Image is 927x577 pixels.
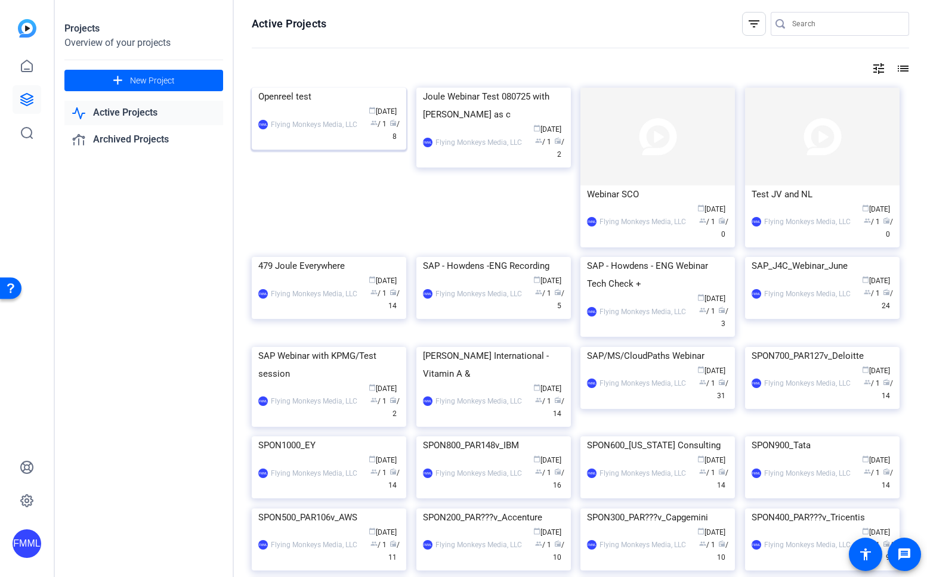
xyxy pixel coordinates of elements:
[64,128,223,152] a: Archived Projects
[533,125,561,134] span: [DATE]
[699,217,706,224] span: group
[587,436,728,454] div: SPON600_[US_STATE] Consulting
[882,469,893,489] span: / 14
[764,377,851,389] div: Flying Monkeys Media, LLC
[535,288,542,296] span: group
[423,540,432,550] div: FMML
[535,137,542,144] span: group
[535,540,542,547] span: group
[792,17,900,31] input: Search
[533,384,540,391] span: calendar_today
[423,138,432,147] div: FMML
[864,288,871,296] span: group
[747,17,761,31] mat-icon: filter_list
[533,528,561,536] span: [DATE]
[699,469,715,477] span: / 1
[862,276,869,283] span: calendar_today
[554,540,561,547] span: radio
[864,218,880,226] span: / 1
[883,218,893,238] span: / 0
[862,205,890,213] span: [DATE]
[699,218,715,226] span: / 1
[587,307,597,317] div: FMML
[864,217,871,224] span: group
[369,107,397,116] span: [DATE]
[587,540,597,550] div: FMML
[64,21,223,36] div: Projects
[752,185,893,203] div: Test JV and NL
[369,384,397,393] span: [DATE]
[699,468,706,475] span: group
[390,120,400,141] span: / 8
[258,436,400,454] div: SPON1000_EY
[370,469,387,477] span: / 1
[752,257,893,275] div: SAP_J4C_Webinar_June
[864,469,880,477] span: / 1
[435,539,522,551] div: Flying Monkeys Media, LLC
[390,288,397,296] span: radio
[370,540,378,547] span: group
[553,469,564,489] span: / 16
[533,125,540,132] span: calendar_today
[258,396,268,406] div: FMML
[718,379,725,386] span: radio
[717,541,728,562] span: / 10
[369,107,376,114] span: calendar_today
[369,384,376,391] span: calendar_today
[553,397,564,418] span: / 14
[258,508,400,526] div: SPON500_PAR106v_AWS
[699,541,715,549] span: / 1
[64,101,223,125] a: Active Projects
[752,469,761,478] div: FMML
[535,469,551,477] span: / 1
[864,289,880,297] span: / 1
[883,288,890,296] span: radio
[271,288,357,300] div: Flying Monkeys Media, LLC
[752,217,761,227] div: FMML
[370,289,387,297] span: / 1
[587,469,597,478] div: FMML
[862,277,890,285] span: [DATE]
[110,73,125,88] mat-icon: add
[697,204,704,212] span: calendar_today
[883,541,893,562] span: / 9
[554,138,564,159] span: / 2
[600,377,686,389] div: Flying Monkeys Media, LLC
[553,541,564,562] span: / 10
[699,379,715,387] span: / 1
[872,61,886,76] mat-icon: tune
[862,367,890,375] span: [DATE]
[370,397,387,405] span: / 1
[864,379,871,386] span: group
[862,204,869,212] span: calendar_today
[390,119,397,126] span: radio
[600,306,686,318] div: Flying Monkeys Media, LLC
[369,277,397,285] span: [DATE]
[699,307,715,315] span: / 1
[862,456,890,464] span: [DATE]
[697,367,725,375] span: [DATE]
[435,467,522,479] div: Flying Monkeys Media, LLC
[718,307,728,328] span: / 3
[252,17,326,31] h1: Active Projects
[533,276,540,283] span: calendar_today
[699,379,706,386] span: group
[587,508,728,526] div: SPON300_PAR???v_Capgemini
[864,379,880,387] span: / 1
[697,294,725,303] span: [DATE]
[697,528,704,535] span: calendar_today
[697,456,725,464] span: [DATE]
[64,70,223,91] button: New Project
[390,468,397,475] span: radio
[369,528,397,536] span: [DATE]
[718,217,725,224] span: radio
[258,289,268,299] div: FMML
[533,528,540,535] span: calendar_today
[752,379,761,388] div: FMML
[718,468,725,475] span: radio
[533,455,540,463] span: calendar_today
[533,456,561,464] span: [DATE]
[370,120,387,128] span: / 1
[271,395,357,407] div: Flying Monkeys Media, LLC
[718,218,728,238] span: / 0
